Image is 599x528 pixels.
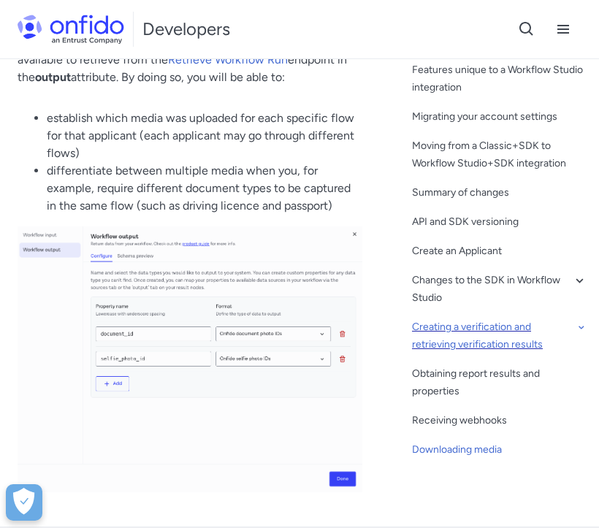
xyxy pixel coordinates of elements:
[47,110,362,162] li: establish which media was uploaded for each specific flow for that applicant (each applicant may ...
[412,213,587,231] a: API and SDK versioning
[412,108,587,126] a: Migrating your account settings
[508,11,545,47] button: Open search button
[412,184,587,202] a: Summary of changes
[168,53,288,66] a: Retrieve Workflow Run
[18,15,124,44] img: Onfido Logo
[412,242,587,260] a: Create an Applicant
[412,61,587,96] a: Features unique to a Workflow Studio integration
[18,226,362,492] img: Download media
[6,484,42,521] button: Ouvrir le centre de préférences
[412,365,587,400] a: Obtaining report results and properties
[47,162,362,215] li: differentiate between multiple media when you, for example, require different document types to b...
[518,20,535,38] svg: Open search button
[554,20,572,38] svg: Open navigation menu button
[412,272,587,307] a: Changes to the SDK in Workflow Studio
[6,484,42,521] div: Préférences de cookies
[412,318,587,353] a: Creating a verification and retrieving verification results
[412,412,587,429] a: Receiving webhooks
[412,137,587,172] a: Moving from a Classic+SDK to Workflow Studio+SDK integration
[545,11,581,47] button: Open navigation menu button
[142,18,230,41] h1: Developers
[412,441,587,459] a: Downloading media
[35,70,71,84] strong: output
